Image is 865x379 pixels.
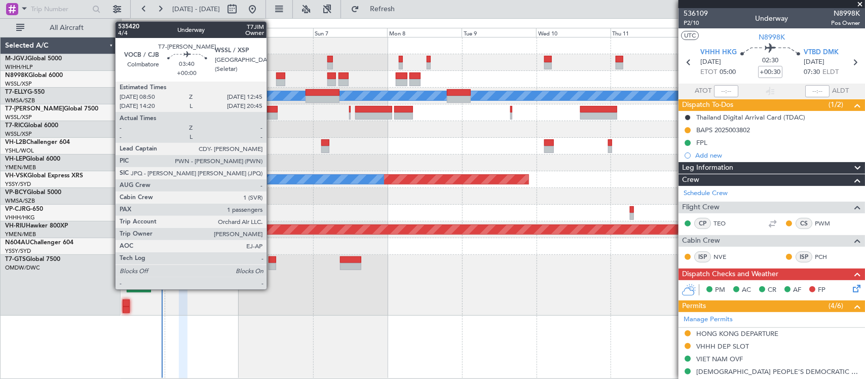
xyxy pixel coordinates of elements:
div: Thu 4 [90,28,164,37]
span: VP-BCY [5,189,27,196]
a: YSHL/WOL [5,147,34,155]
a: VP-BCYGlobal 5000 [5,189,61,196]
span: (1/2) [829,99,843,110]
span: [DATE] [804,57,824,67]
span: ETOT [700,67,717,78]
span: 05:00 [720,67,736,78]
span: [DATE] - [DATE] [172,5,220,14]
span: Leg Information [682,162,733,174]
div: Sun 7 [313,28,388,37]
button: UTC [681,31,699,40]
a: YSSY/SYD [5,247,31,255]
div: [DEMOGRAPHIC_DATA] PEOPLE'S DEMOCRATIC REPUBLIC OVF [696,367,860,376]
a: VH-RIUHawker 800XP [5,223,68,229]
div: FPL [696,138,707,147]
div: Planned Maint [GEOGRAPHIC_DATA] (Seletar) [167,55,286,70]
a: YMEN/MEB [5,164,36,171]
span: N8998K [759,32,785,43]
span: [DATE] [700,57,721,67]
a: TEO [713,219,736,228]
a: VH-VSKGlobal Express XRS [5,173,83,179]
a: VP-CJRG-650 [5,206,43,212]
div: ISP [796,251,812,262]
div: Thailand Digital Arrival Card (TDAC) [696,113,805,122]
div: BAPS 2025003802 [696,126,750,134]
button: Refresh [346,1,407,17]
span: All Aircraft [26,24,107,31]
a: T7-GTSGlobal 7500 [5,256,60,262]
div: VHHH DEP SLOT [696,342,749,351]
a: VH-LEPGlobal 6000 [5,156,60,162]
a: N604AUChallenger 604 [5,240,73,246]
a: VHHH/HKG [5,214,35,221]
a: OMDW/DWC [5,264,40,272]
span: M-JGVJ [5,56,27,62]
span: Dispatch Checks and Weather [682,269,778,280]
span: Refresh [361,6,404,13]
span: Flight Crew [682,202,720,213]
span: VHHH HKG [700,48,737,58]
span: FP [818,285,825,295]
a: N8998KGlobal 6000 [5,72,63,79]
span: ATOT [695,86,711,96]
a: WSSL/XSP [5,113,32,121]
button: All Aircraft [11,20,110,36]
span: VP-CJR [5,206,26,212]
div: Fri 5 [164,28,239,37]
div: [DATE] [123,20,140,29]
div: VIET NAM OVF [696,355,743,363]
a: WMSA/SZB [5,97,35,104]
div: HONG KONG DEPARTURE [696,329,778,338]
span: VH-VSK [5,173,27,179]
a: PCH [815,252,838,261]
span: Dispatch To-Dos [682,99,733,111]
a: T7-[PERSON_NAME]Global 7500 [5,106,98,112]
span: Cabin Crew [682,235,720,247]
a: WSSL/XSP [5,130,32,138]
span: 07:30 [804,67,820,78]
a: YSSY/SYD [5,180,31,188]
span: T7-GTS [5,256,26,262]
a: WIHH/HLP [5,63,33,71]
a: NVE [713,252,736,261]
span: 536109 [684,8,708,19]
span: ELDT [822,67,839,78]
span: P2/10 [684,19,708,27]
span: VH-L2B [5,139,26,145]
span: 02:30 [762,56,778,66]
span: N8998K [5,72,28,79]
a: Manage Permits [684,315,733,325]
div: Add new [695,151,860,160]
a: T7-RICGlobal 6000 [5,123,58,129]
div: Thu 11 [611,28,685,37]
div: Tue 9 [462,28,536,37]
a: Schedule Crew [684,188,728,199]
a: WSSL/XSP [5,80,32,88]
span: Crew [682,174,699,186]
input: Trip Number [31,2,89,17]
div: CP [694,218,711,229]
span: T7-ELLY [5,89,27,95]
span: T7-RIC [5,123,24,129]
div: ISP [694,251,711,262]
a: VH-L2BChallenger 604 [5,139,70,145]
div: Wed 10 [536,28,611,37]
span: T7-[PERSON_NAME] [5,106,64,112]
div: Underway [756,14,788,24]
div: No Crew [201,172,224,187]
a: PWM [815,219,838,228]
span: ALDT [832,86,849,96]
a: T7-ELLYG-550 [5,89,45,95]
span: VH-RIU [5,223,26,229]
div: Mon 8 [387,28,462,37]
span: AC [742,285,751,295]
span: VH-LEP [5,156,26,162]
span: N8998K [831,8,860,19]
span: Permits [682,300,706,312]
span: Pos Owner [831,19,860,27]
input: --:-- [714,85,738,97]
span: N604AU [5,240,30,246]
img: gray-close.svg [135,258,144,267]
span: AF [793,285,801,295]
div: CS [796,218,812,229]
